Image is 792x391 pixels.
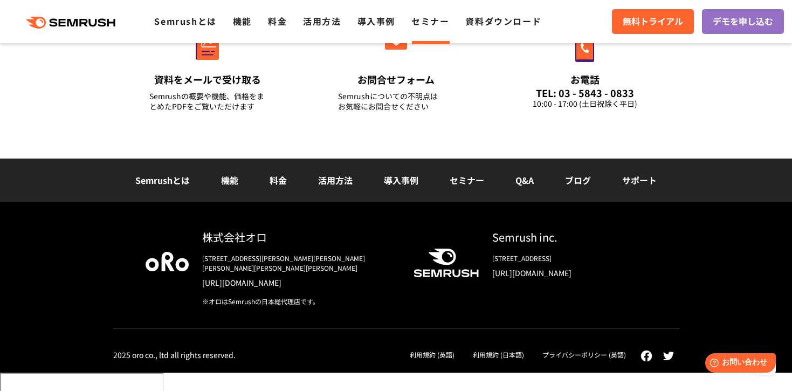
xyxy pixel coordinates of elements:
img: tab_domain_overview_orange.svg [37,64,45,72]
div: お電話 [527,73,643,86]
a: デモを申し込む [702,9,784,34]
a: 活用方法 [303,15,341,28]
div: 資料をメールで受け取る [149,73,266,86]
img: oro company [146,252,189,271]
a: 利用規約 (英語) [410,350,454,359]
div: [STREET_ADDRESS] [492,253,647,263]
img: tab_keywords_by_traffic_grey.svg [113,64,122,72]
a: 機能 [221,174,238,187]
a: 資料ダウンロード [465,15,541,28]
div: Semrushについての不明点は お気軽にお問合せください [338,91,454,112]
a: セミナー [411,15,449,28]
div: ドメイン概要 [49,65,90,72]
a: 無料トライアル [612,9,694,34]
a: プライバシーポリシー (英語) [542,350,626,359]
a: Semrushとは [154,15,216,28]
div: v 4.0.25 [30,17,53,26]
div: Semrush inc. [492,229,647,245]
a: 導入事例 [384,174,418,187]
div: ※オロはSemrushの日本総代理店です。 [202,297,396,306]
a: Q&A [515,174,534,187]
img: logo_orange.svg [17,17,26,26]
a: 機能 [233,15,252,28]
a: Semrushとは [135,174,190,187]
div: [STREET_ADDRESS][PERSON_NAME][PERSON_NAME][PERSON_NAME][PERSON_NAME][PERSON_NAME] [202,253,396,273]
a: [URL][DOMAIN_NAME] [492,267,647,278]
a: セミナー [450,174,484,187]
div: お問合せフォーム [338,73,454,86]
a: [URL][DOMAIN_NAME] [202,277,396,288]
div: キーワード流入 [125,65,174,72]
a: お問合せフォーム Semrushについての不明点はお気軽にお問合せください [315,11,477,125]
a: 料金 [268,15,287,28]
a: 料金 [270,174,287,187]
a: 資料をメールで受け取る Semrushの概要や機能、価格をまとめたPDFをご覧いただけます [127,11,288,125]
a: ブログ [565,174,591,187]
span: 無料トライアル [623,15,683,29]
a: 利用規約 (日本語) [473,350,524,359]
div: 10:00 - 17:00 (土日祝除く平日) [527,99,643,109]
a: サポート [622,174,657,187]
img: facebook [641,350,652,362]
iframe: Help widget launcher [696,349,780,379]
div: 株式会社オロ [202,229,396,245]
div: Semrushの概要や機能、価格をまとめたPDFをご覧いただけます [149,91,266,112]
a: 導入事例 [357,15,395,28]
img: twitter [663,352,674,360]
div: TEL: 03 - 5843 - 0833 [527,87,643,99]
div: 2025 oro co., ltd all rights reserved. [113,350,236,360]
span: デモを申し込む [713,15,773,29]
a: 活用方法 [318,174,353,187]
div: ドメイン: [DOMAIN_NAME] [28,28,125,38]
img: website_grey.svg [17,28,26,38]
